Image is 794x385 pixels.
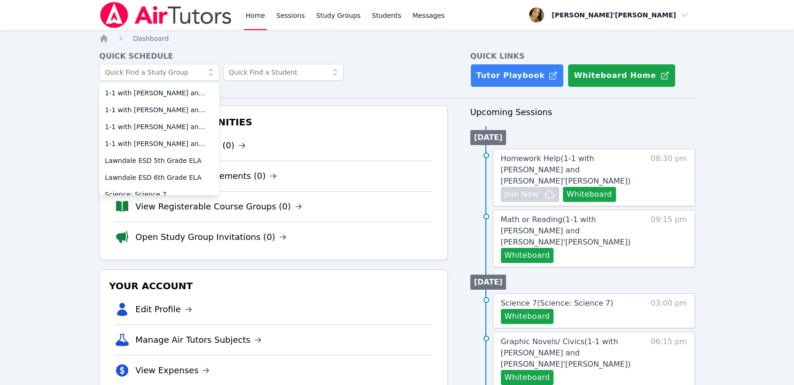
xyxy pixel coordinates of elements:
[501,153,640,187] a: Homework Help(1-1 with [PERSON_NAME] and [PERSON_NAME]'[PERSON_NAME])
[501,187,559,202] button: Join Now
[413,11,445,20] span: Messages
[470,130,506,145] li: [DATE]
[105,122,214,131] span: 1-1 with [PERSON_NAME] and [PERSON_NAME]'[PERSON_NAME]
[105,190,214,199] span: Science: Science 7
[651,214,687,263] span: 09:15 pm
[501,214,640,248] a: Math or Reading(1-1 with [PERSON_NAME] and [PERSON_NAME]'[PERSON_NAME])
[133,34,169,43] a: Dashboard
[501,298,614,309] a: Science 7(Science: Science 7)
[105,139,214,148] span: 1-1 with [PERSON_NAME] and [PERSON_NAME]'[PERSON_NAME]
[105,105,214,115] span: 1-1 with [PERSON_NAME] and [PERSON_NAME]'[PERSON_NAME]
[470,275,506,290] li: [DATE]
[651,298,687,324] span: 03:00 pm
[501,215,631,246] span: Math or Reading ( 1-1 with [PERSON_NAME] and [PERSON_NAME]'[PERSON_NAME] )
[501,248,554,263] button: Whiteboard
[501,336,640,370] a: Graphic Novels/ Civics(1-1 with [PERSON_NAME] and [PERSON_NAME]'[PERSON_NAME])
[501,370,554,385] button: Whiteboard
[135,333,262,346] a: Manage Air Tutors Subjects
[135,231,287,244] a: Open Study Group Invitations (0)
[135,303,192,316] a: Edit Profile
[99,64,219,81] input: Quick Find a Study Group
[99,2,232,28] img: Air Tutors
[105,156,214,165] span: Lawndale ESD 5th Grade ELA
[135,364,210,377] a: View Expenses
[505,189,538,200] span: Join Now
[135,200,302,213] a: View Registerable Course Groups (0)
[105,88,214,98] span: 1-1 with [PERSON_NAME] and [PERSON_NAME]'[PERSON_NAME]
[105,173,214,182] span: Lawndale ESD 6th Grade ELA
[563,187,616,202] button: Whiteboard
[107,277,439,294] h3: Your Account
[501,154,631,185] span: Homework Help ( 1-1 with [PERSON_NAME] and [PERSON_NAME]'[PERSON_NAME] )
[470,106,695,119] h3: Upcoming Sessions
[651,336,687,385] span: 06:15 pm
[470,64,564,87] a: Tutor Playbook
[470,51,695,62] h4: Quick Links
[99,34,695,43] nav: Breadcrumb
[107,114,439,131] h3: Tutoring Opportunities
[133,35,169,42] span: Dashboard
[501,337,631,369] span: Graphic Novels/ Civics ( 1-1 with [PERSON_NAME] and [PERSON_NAME]'[PERSON_NAME] )
[501,309,554,324] button: Whiteboard
[651,153,687,202] span: 08:30 pm
[568,64,675,87] button: Whiteboard Home
[223,64,343,81] input: Quick Find a Student
[99,51,447,62] h4: Quick Schedule
[501,299,614,308] span: Science 7 ( Science: Science 7 )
